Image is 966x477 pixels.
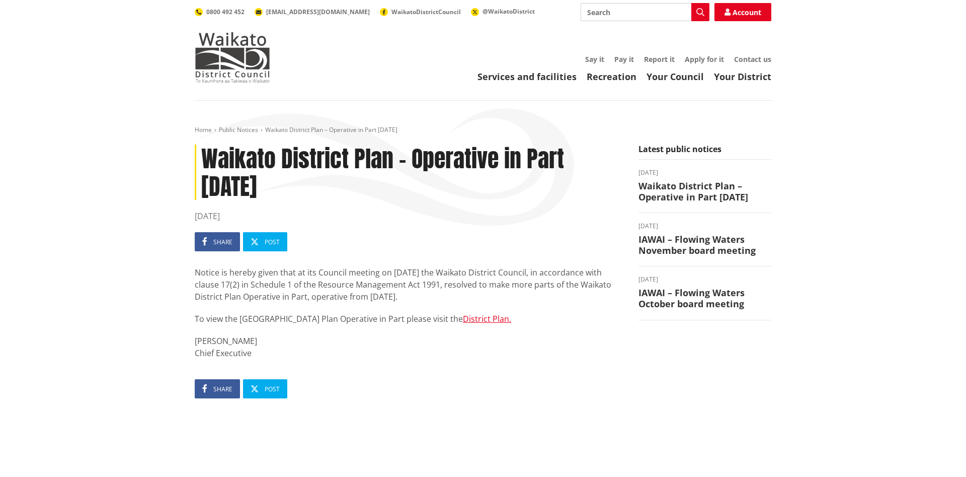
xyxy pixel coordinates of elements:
span: Post [265,238,280,246]
a: Post [243,379,287,398]
span: Post [265,385,280,393]
a: [DATE] IAWAI – Flowing Waters November board meeting [638,223,771,256]
a: [EMAIL_ADDRESS][DOMAIN_NAME] [255,8,370,16]
a: [DATE] IAWAI – Flowing Waters October board meeting [638,277,771,309]
a: WaikatoDistrictCouncil [380,8,461,16]
span: Share [213,238,232,246]
span: Waikato District Plan – Operative in Part [DATE] [265,125,397,134]
a: Your Council [647,71,704,83]
span: Share [213,385,232,393]
h5: Latest public notices [638,145,771,160]
time: [DATE] [638,170,771,176]
a: 0800 492 452 [195,8,245,16]
a: Post [243,232,287,251]
p: To view the [GEOGRAPHIC_DATA] Plan Operative in Part please visit the [195,313,623,325]
a: Your District [714,71,771,83]
input: Search input [581,3,709,21]
span: [EMAIL_ADDRESS][DOMAIN_NAME] [266,8,370,16]
time: [DATE] [638,277,771,283]
a: Report it [644,54,675,64]
span: 0800 492 452 [206,8,245,16]
h3: Waikato District Plan – Operative in Part [DATE] [638,181,771,202]
a: Home [195,125,212,134]
a: @WaikatoDistrict [471,7,535,16]
a: [DATE] Waikato District Plan – Operative in Part [DATE] [638,170,771,202]
p: [PERSON_NAME] Chief Executive [195,335,623,359]
a: Share [195,379,240,398]
h3: IAWAI – Flowing Waters November board meeting [638,234,771,256]
time: [DATE] [195,210,623,222]
p: Notice is hereby given that at its Council meeting on [DATE] the Waikato District Council, in acc... [195,266,623,303]
img: Waikato District Council - Te Kaunihera aa Takiwaa o Waikato [195,32,270,83]
nav: breadcrumb [195,126,771,134]
a: Say it [585,54,604,64]
a: Share [195,232,240,251]
a: Account [714,3,771,21]
span: WaikatoDistrictCouncil [391,8,461,16]
a: Contact us [734,54,771,64]
a: Recreation [587,71,636,83]
a: District Plan. [463,313,511,324]
a: Apply for it [685,54,724,64]
time: [DATE] [638,223,771,229]
a: Pay it [614,54,634,64]
span: @WaikatoDistrict [482,7,535,16]
h3: IAWAI – Flowing Waters October board meeting [638,288,771,309]
a: Services and facilities [477,71,577,83]
a: Public Notices [219,125,258,134]
h1: Waikato District Plan – Operative in Part [DATE] [195,145,623,200]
